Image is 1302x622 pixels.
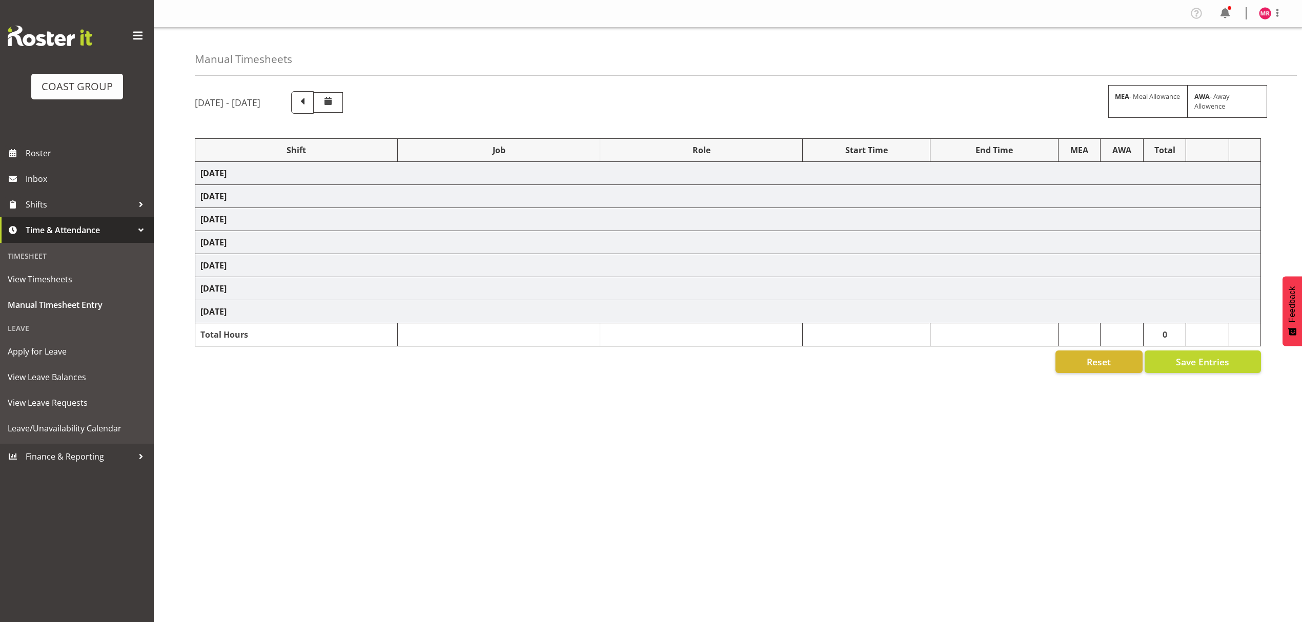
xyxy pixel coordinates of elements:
td: [DATE] [195,208,1261,231]
span: View Leave Balances [8,369,146,385]
div: Total [1149,144,1181,156]
td: [DATE] [195,300,1261,323]
div: End Time [935,144,1052,156]
strong: MEA [1115,92,1129,101]
div: Shift [200,144,392,156]
span: Inbox [26,171,149,186]
div: Job [403,144,595,156]
span: Manual Timesheet Entry [8,297,146,313]
span: View Leave Requests [8,395,146,410]
td: [DATE] [195,277,1261,300]
td: [DATE] [195,185,1261,208]
button: Reset [1055,350,1143,373]
div: MEA [1064,144,1095,156]
h5: [DATE] - [DATE] [195,97,260,108]
div: Role [605,144,797,156]
span: Roster [26,146,149,161]
div: Start Time [808,144,925,156]
div: - Away Allowence [1188,85,1267,118]
td: [DATE] [195,231,1261,254]
td: [DATE] [195,254,1261,277]
td: 0 [1144,323,1186,346]
a: Manual Timesheet Entry [3,292,151,318]
a: Apply for Leave [3,339,151,364]
div: COAST GROUP [42,79,113,94]
button: Feedback - Show survey [1283,276,1302,346]
span: Feedback [1288,286,1297,322]
a: View Leave Balances [3,364,151,390]
span: Time & Attendance [26,222,133,238]
h4: Manual Timesheets [195,53,292,65]
div: Leave [3,318,151,339]
span: Reset [1087,355,1111,368]
a: View Leave Requests [3,390,151,416]
span: Save Entries [1176,355,1229,368]
div: AWA [1106,144,1138,156]
td: Total Hours [195,323,398,346]
a: View Timesheets [3,266,151,292]
span: Shifts [26,197,133,212]
span: View Timesheets [8,272,146,287]
span: Apply for Leave [8,344,146,359]
strong: AWA [1194,92,1210,101]
div: Timesheet [3,245,151,266]
td: [DATE] [195,162,1261,185]
img: mathew-rolle10807.jpg [1259,7,1271,19]
div: - Meal Allowance [1108,85,1188,118]
button: Save Entries [1145,350,1261,373]
img: Rosterit website logo [8,26,92,46]
span: Finance & Reporting [26,449,133,464]
a: Leave/Unavailability Calendar [3,416,151,441]
span: Leave/Unavailability Calendar [8,421,146,436]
